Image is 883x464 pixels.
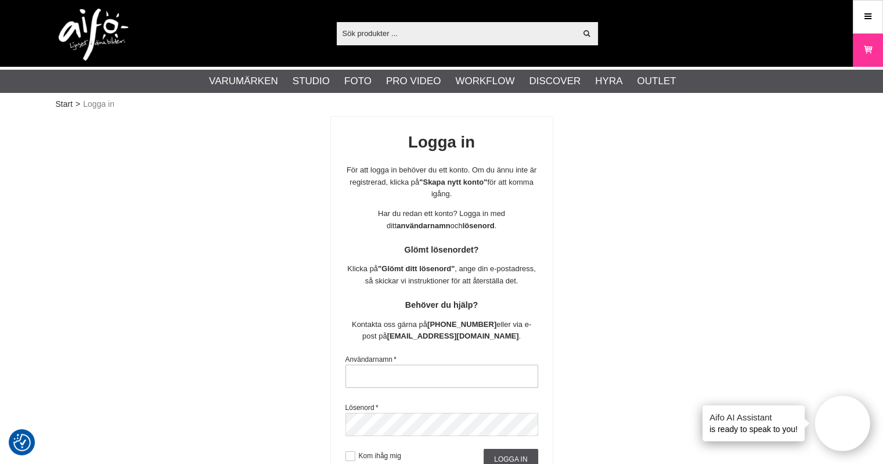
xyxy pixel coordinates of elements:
[345,319,538,343] p: Kontakta oss gärna på eller via e-post på .
[345,164,538,200] p: För att logga in behöver du ett konto. Om du ännu inte är registrerad, klicka på för att komma ig...
[59,9,128,61] img: logo.png
[344,74,372,89] a: Foto
[463,221,495,230] strong: lösenord
[209,74,278,89] a: Varumärken
[355,452,401,460] label: Kom ihåg mig
[386,74,441,89] a: Pro Video
[337,24,576,42] input: Sök produkter ...
[345,208,538,232] p: Har du redan ett konto? Logga in med ditt och .
[345,355,397,364] label: Användarnamn
[709,411,798,423] h4: Aifo AI Assistant
[397,221,450,230] strong: användarnamn
[387,332,519,340] strong: [EMAIL_ADDRESS][DOMAIN_NAME]
[345,404,379,412] label: Lösenord
[419,178,487,186] strong: "Skapa nytt konto"
[13,432,31,453] button: Samtyckesinställningar
[75,98,80,110] span: >
[293,74,330,89] a: Studio
[405,245,479,254] strong: Glömt lösenordet?
[455,74,514,89] a: Workflow
[427,320,496,329] strong: [PHONE_NUMBER]
[378,264,455,273] strong: "Glömt ditt lösenord"
[637,74,676,89] a: Outlet
[702,405,805,441] div: is ready to speak to you!
[345,263,538,287] p: Klicka på , ange din e-postadress, så skickar vi instruktioner för att återställa det.
[83,98,114,110] span: Logga in
[405,300,478,310] strong: Behöver du hjälp?
[56,98,73,110] a: Start
[345,131,538,154] h1: Logga in
[529,74,581,89] a: Discover
[13,434,31,451] img: Revisit consent button
[595,74,622,89] a: Hyra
